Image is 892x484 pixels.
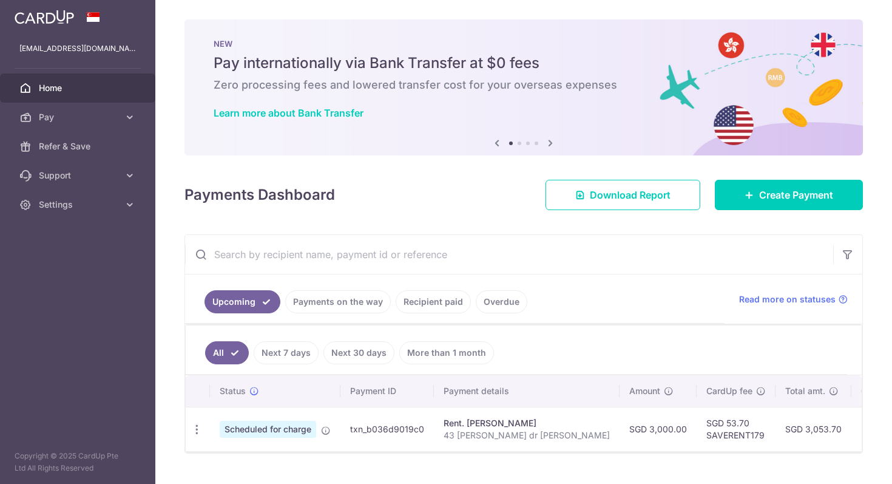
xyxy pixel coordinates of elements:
th: Payment details [434,375,620,407]
input: Search by recipient name, payment id or reference [185,235,833,274]
a: Read more on statuses [739,293,848,305]
span: Read more on statuses [739,293,836,305]
span: Home [39,82,119,94]
a: Recipient paid [396,290,471,313]
img: Bank transfer banner [184,19,863,155]
p: 43 [PERSON_NAME] dr [PERSON_NAME] [444,429,610,441]
a: More than 1 month [399,341,494,364]
a: Upcoming [204,290,280,313]
td: SGD 53.70 SAVERENT179 [697,407,775,451]
span: Scheduled for charge [220,421,316,438]
span: Status [220,385,246,397]
span: Amount [629,385,660,397]
a: Next 7 days [254,341,319,364]
span: Create Payment [759,188,833,202]
a: Create Payment [715,180,863,210]
span: CardUp fee [706,385,752,397]
a: Payments on the way [285,290,391,313]
a: Next 30 days [323,341,394,364]
span: Download Report [590,188,671,202]
a: All [205,341,249,364]
img: CardUp [15,10,74,24]
p: [EMAIL_ADDRESS][DOMAIN_NAME] [19,43,136,55]
h4: Payments Dashboard [184,184,335,206]
span: Settings [39,199,119,211]
td: SGD 3,000.00 [620,407,697,451]
td: txn_b036d9019c0 [340,407,434,451]
a: Download Report [546,180,700,210]
td: SGD 3,053.70 [775,407,851,451]
span: Pay [39,111,119,123]
a: Overdue [476,290,527,313]
h5: Pay internationally via Bank Transfer at $0 fees [214,53,834,73]
div: Rent. [PERSON_NAME] [444,417,610,429]
th: Payment ID [340,375,434,407]
span: Support [39,169,119,182]
a: Learn more about Bank Transfer [214,107,363,119]
span: Total amt. [785,385,825,397]
p: NEW [214,39,834,49]
span: Refer & Save [39,140,119,152]
h6: Zero processing fees and lowered transfer cost for your overseas expenses [214,78,834,92]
